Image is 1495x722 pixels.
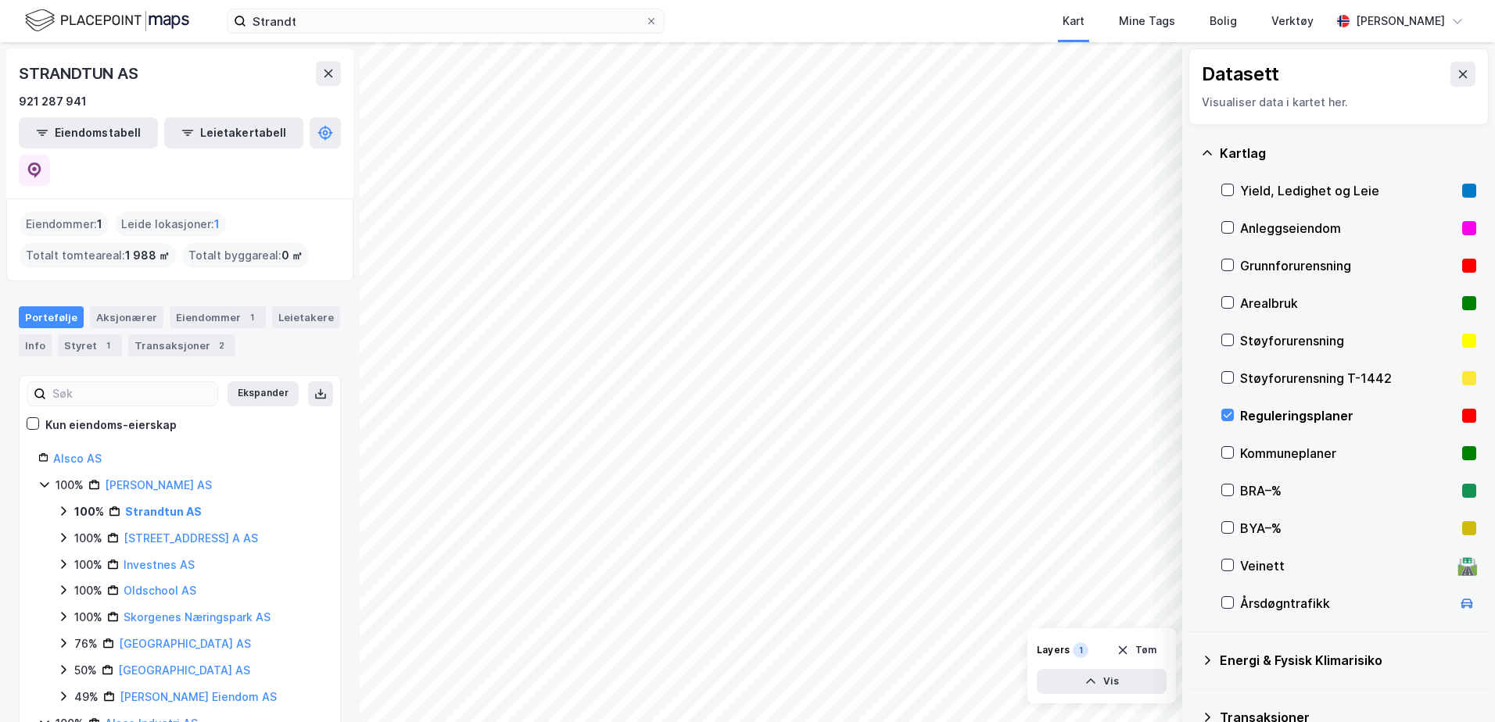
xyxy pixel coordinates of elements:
a: Alsco AS [53,452,102,465]
button: Leietakertabell [164,117,303,148]
div: 50% [74,661,97,680]
div: STRANDTUN AS [19,61,142,86]
div: 2 [213,338,229,353]
input: Søk [46,382,217,406]
div: Veinett [1240,556,1451,575]
div: Eiendommer [170,306,266,328]
span: 0 ㎡ [281,246,303,265]
div: Datasett [1202,62,1279,87]
div: Layers [1037,644,1070,656]
a: [PERSON_NAME] Eiendom AS [120,690,277,703]
button: Vis [1037,669,1167,694]
a: Investnes AS [124,558,195,571]
div: Mine Tags [1119,12,1175,30]
div: Reguleringsplaner [1240,406,1456,425]
button: Ekspander [228,381,299,406]
div: Kart [1063,12,1085,30]
button: Eiendomstabell [19,117,158,148]
a: [STREET_ADDRESS] A AS [124,531,258,545]
div: Totalt tomteareal : [20,243,176,268]
a: Skorgenes Næringspark AS [124,610,271,624]
div: 1 [100,338,116,353]
div: 100% [74,556,102,574]
span: 1 [214,215,220,234]
a: [GEOGRAPHIC_DATA] AS [119,637,251,650]
div: Årsdøgntrafikk [1240,594,1451,613]
a: Oldschool AS [124,584,196,597]
div: Støyforurensning T-1442 [1240,369,1456,388]
div: Kontrollprogram for chat [1417,647,1495,722]
div: Støyforurensning [1240,331,1456,350]
a: Strandtun AS [125,505,202,518]
div: Visualiser data i kartet her. [1202,93,1475,112]
div: 49% [74,688,99,706]
div: 100% [74,529,102,548]
div: Totalt byggareal : [182,243,309,268]
div: Transaksjoner [128,334,235,356]
a: [PERSON_NAME] AS [105,478,212,491]
a: [GEOGRAPHIC_DATA] AS [118,663,250,677]
iframe: Chat Widget [1417,647,1495,722]
div: Kommuneplaner [1240,444,1456,463]
div: Info [19,334,52,356]
div: Arealbruk [1240,294,1456,313]
div: BRA–% [1240,481,1456,500]
span: 1 [97,215,102,234]
div: Anleggseiendom [1240,219,1456,238]
div: Eiendommer : [20,212,109,237]
button: Tøm [1106,638,1167,663]
div: Bolig [1210,12,1237,30]
div: BYA–% [1240,519,1456,538]
div: 1 [244,309,260,325]
div: 921 287 941 [19,92,87,111]
div: 100% [56,476,84,495]
div: 100% [74,502,104,521]
div: Yield, Ledighet og Leie [1240,181,1456,200]
div: Kartlag [1220,144,1476,163]
div: Portefølje [19,306,84,328]
div: 1 [1073,642,1088,658]
div: Verktøy [1271,12,1314,30]
div: Leide lokasjoner : [115,212,226,237]
span: 1 988 ㎡ [125,246,170,265]
img: logo.f888ab2527a4732fd821a326f86c7f29.svg [25,7,189,34]
div: 76% [74,634,98,653]
div: Kun eiendoms-eierskap [45,416,177,434]
div: Energi & Fysisk Klimarisiko [1220,651,1476,670]
div: 100% [74,608,102,627]
div: Grunnforurensning [1240,256,1456,275]
div: [PERSON_NAME] [1356,12,1445,30]
input: Søk på adresse, matrikkel, gårdeiere, leietakere eller personer [246,9,645,33]
div: 🛣️ [1457,556,1478,576]
div: Styret [58,334,122,356]
div: 100% [74,581,102,600]
div: Aksjonærer [90,306,163,328]
div: Leietakere [272,306,340,328]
